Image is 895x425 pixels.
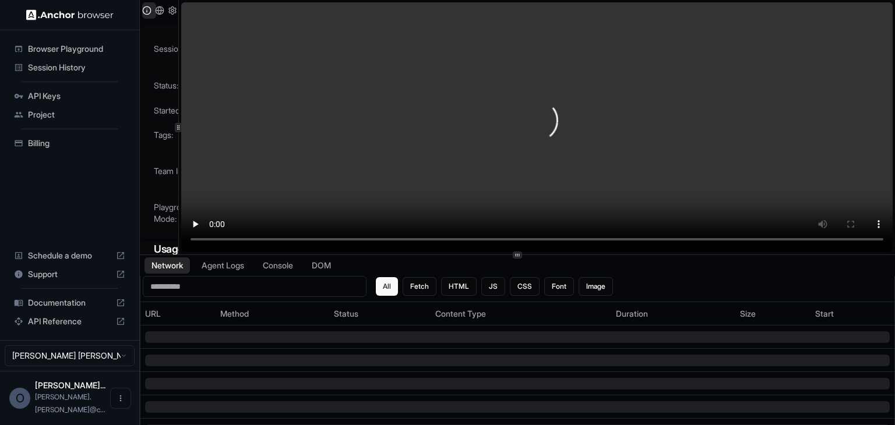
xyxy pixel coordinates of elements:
button: JS [481,277,505,296]
span: omar.bolanos@cariai.com [35,392,105,414]
div: Billing [9,134,130,153]
span: Billing [28,137,125,149]
img: Anchor Logo [26,9,114,20]
div: API Keys [9,87,130,105]
button: Fetch [403,277,436,296]
div: Start [815,308,890,320]
button: All [376,277,398,296]
span: Session History [28,62,125,73]
button: Console [256,257,300,274]
div: URL [145,308,211,320]
div: Duration [616,308,731,320]
div: API Reference [9,312,130,331]
span: Documentation [28,297,111,309]
div: Project [9,105,130,124]
button: Open menu [110,388,131,409]
div: Documentation [9,293,130,312]
button: HTML [441,277,477,296]
div: Status [334,308,426,320]
button: CSS [510,277,540,296]
div: Content Type [435,308,606,320]
span: API Reference [28,316,111,327]
button: DOM [305,257,338,274]
div: Browser Playground [9,40,130,58]
div: Method [220,308,325,320]
span: Omar Fernando Bolaños Delgado [35,380,105,390]
button: Agent Logs [195,257,251,274]
button: Network [145,257,190,274]
div: O [9,388,30,409]
div: Schedule a demo [9,246,130,265]
button: Font [544,277,574,296]
span: Project [28,109,125,121]
div: Support [9,265,130,284]
span: Support [28,268,111,280]
button: Image [579,277,613,296]
span: Schedule a demo [28,250,111,261]
div: Session History [9,58,130,77]
span: Browser Playground [28,43,125,55]
div: Size [740,308,806,320]
span: API Keys [28,90,125,102]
